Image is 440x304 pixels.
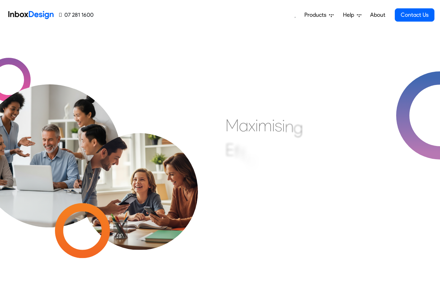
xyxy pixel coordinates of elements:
a: About [368,8,387,22]
div: f [234,141,240,162]
img: parents_with_child.png [67,104,213,250]
a: 07 281 1600 [59,11,94,19]
div: s [275,115,282,136]
div: n [285,116,294,137]
div: i [255,115,258,136]
div: E [225,139,234,160]
div: i [272,115,275,136]
div: f [240,143,245,164]
span: Help [343,11,357,19]
div: M [225,115,239,136]
a: Products [302,8,336,22]
div: m [258,115,272,136]
div: g [294,117,303,138]
a: Contact Us [395,8,434,22]
div: Maximising Efficient & Engagement, Connecting Schools, Families, and Students. [225,115,394,219]
div: i [282,115,285,136]
div: x [248,115,255,136]
div: i [245,146,248,167]
a: Help [340,8,364,22]
span: Products [304,11,329,19]
div: c [248,149,256,170]
div: a [239,115,248,136]
div: i [256,153,259,174]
